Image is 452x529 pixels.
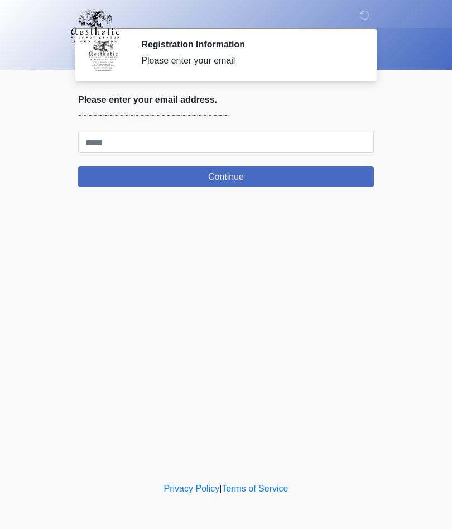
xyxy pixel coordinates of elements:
[67,8,123,44] img: Aesthetic Surgery Centre, PLLC Logo
[78,166,374,187] button: Continue
[78,109,374,123] p: ~~~~~~~~~~~~~~~~~~~~~~~~~~~~~
[86,39,120,73] img: Agent Avatar
[164,484,220,493] a: Privacy Policy
[78,94,374,105] h2: Please enter your email address.
[219,484,222,493] a: |
[141,54,357,68] div: Please enter your email
[222,484,288,493] a: Terms of Service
